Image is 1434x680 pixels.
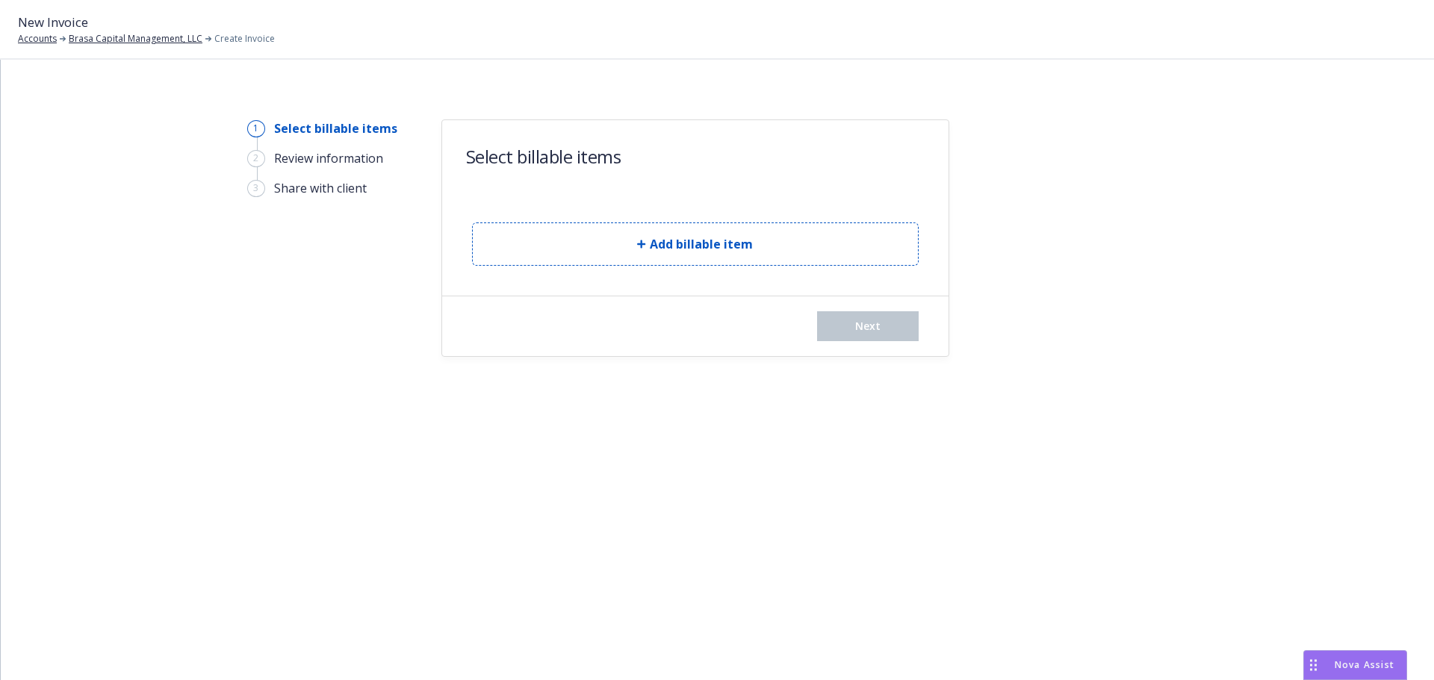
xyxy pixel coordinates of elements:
[18,13,88,32] span: New Invoice
[274,149,383,167] div: Review information
[247,120,265,137] div: 1
[1304,651,1323,679] div: Drag to move
[650,235,753,253] span: Add billable item
[274,119,397,137] div: Select billable items
[817,311,919,341] button: Next
[18,32,57,46] a: Accounts
[69,32,202,46] a: Brasa Capital Management, LLC
[855,319,881,333] span: Next
[1303,650,1407,680] button: Nova Assist
[466,144,621,169] h1: Select billable items
[472,222,919,266] button: Add billable item
[1335,658,1394,671] span: Nova Assist
[247,180,265,197] div: 3
[274,179,367,197] div: Share with client
[214,32,275,46] span: Create Invoice
[247,150,265,167] div: 2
